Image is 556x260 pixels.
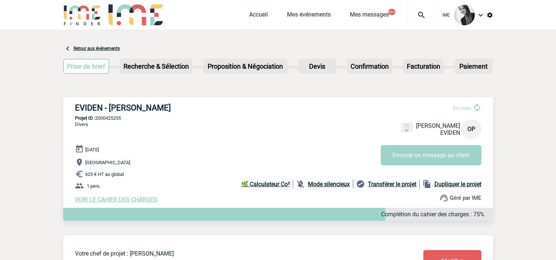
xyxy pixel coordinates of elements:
p: Prise de brief [64,59,109,73]
p: Recherche & Sélection [121,59,192,73]
p: Votre chef de projet : [PERSON_NAME] [75,250,380,257]
h3: EVIDEN - [PERSON_NAME] [75,103,295,112]
span: IME [442,12,450,18]
span: Géré par IME [450,195,481,201]
p: Proposition & Négociation [204,59,287,73]
a: Mes messages [350,11,389,21]
b: Mode silencieux [308,181,350,188]
span: EVIDEN [440,129,460,136]
img: support.png [440,194,448,202]
p: Paiement [455,59,492,73]
span: 1 pers. [87,183,101,189]
p: Facturation [404,59,443,73]
a: Accueil [249,11,268,21]
a: VOIR LE CAHIER DES CHARGES [75,196,157,203]
a: 🌿 Calculateur Co² [241,180,293,188]
span: Divers [75,122,88,127]
p: Confirmation [348,59,392,73]
img: portable.png [403,124,410,131]
b: 🌿 Calculateur Co² [241,181,290,188]
b: Dupliquer le projet [434,181,481,188]
b: Transférer le projet [368,181,416,188]
span: OP [467,126,475,133]
img: file_copy-black-24dp.png [423,180,431,188]
p: Devis [299,59,336,73]
button: 99+ [388,9,395,15]
span: [PERSON_NAME] [416,122,460,129]
span: 625 € HT au global [85,171,124,177]
p: 2000425255 [63,115,493,121]
img: IME-Finder [63,4,101,25]
img: 101050-0.jpg [454,5,475,25]
span: En cours [453,105,471,111]
button: Envoyer un message au client [381,145,481,165]
a: Retour aux événements [73,46,120,51]
a: Mes événements [287,11,331,21]
b: Projet ID : [75,115,95,121]
span: [GEOGRAPHIC_DATA] [85,160,130,165]
span: [DATE] [85,147,99,152]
